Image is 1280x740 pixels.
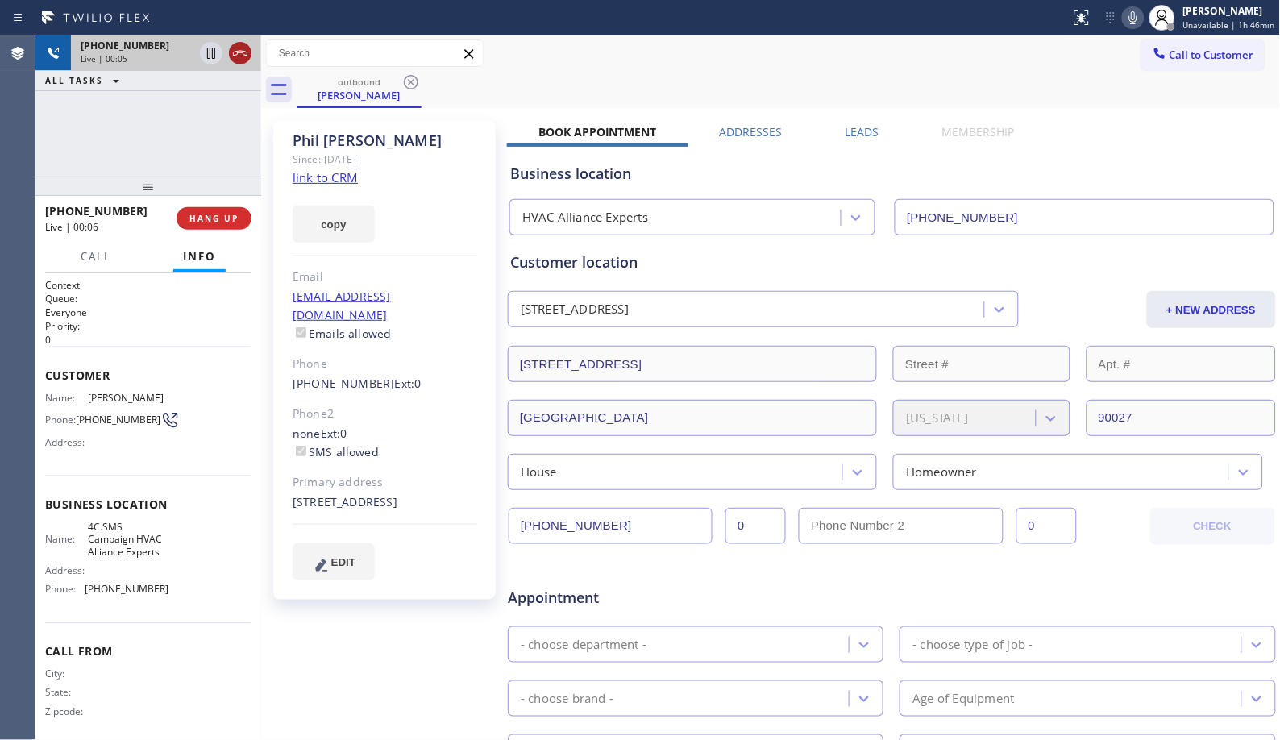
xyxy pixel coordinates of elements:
input: Street # [893,346,1070,382]
label: SMS allowed [293,444,379,459]
span: ALL TASKS [45,75,103,86]
span: Name: [45,392,88,404]
input: ZIP [1087,400,1276,436]
input: Phone Number [509,508,713,544]
div: Phil [PERSON_NAME] [293,131,477,150]
button: + NEW ADDRESS [1147,291,1276,328]
div: [PERSON_NAME] [298,88,420,102]
label: Book Appointment [538,124,657,139]
p: 0 [45,333,251,347]
span: Call [81,249,111,264]
div: [PERSON_NAME] [1183,4,1275,18]
p: Everyone [45,306,251,319]
button: Mute [1122,6,1145,29]
span: City: [45,667,88,680]
input: Phone Number [895,199,1274,235]
div: - choose type of job - [912,635,1033,654]
div: Phone [293,355,477,373]
input: Emails allowed [296,327,306,338]
a: [EMAIL_ADDRESS][DOMAIN_NAME] [293,289,391,322]
span: Phone: [45,414,76,426]
div: Primary address [293,473,477,492]
div: Since: [DATE] [293,150,477,168]
input: SMS allowed [296,446,306,456]
div: Homeowner [906,463,977,481]
a: link to CRM [293,169,358,185]
span: Call to Customer [1170,48,1254,62]
input: Address [508,346,877,382]
div: Phil Brooks [298,72,420,106]
span: [PERSON_NAME] [88,392,168,404]
div: none [293,425,477,462]
input: Ext. 2 [1016,508,1077,544]
h1: Context [45,278,251,292]
span: [PHONE_NUMBER] [76,414,160,426]
input: Ext. [725,508,786,544]
span: [PHONE_NUMBER] [45,203,148,218]
span: Address: [45,436,88,448]
span: Business location [45,497,251,512]
span: Address: [45,564,88,576]
span: Appointment [508,587,762,609]
h2: Queue: [45,292,251,306]
div: House [521,463,557,481]
span: Call From [45,643,251,659]
span: [PHONE_NUMBER] [81,39,169,52]
button: copy [293,206,375,243]
label: Leads [846,124,879,139]
div: [STREET_ADDRESS] [521,301,629,319]
div: Business location [510,163,1274,185]
button: Call to Customer [1141,39,1265,70]
span: Ext: 0 [395,376,422,391]
button: Hang up [229,42,251,64]
span: HANG UP [189,213,239,224]
span: Name: [45,533,88,545]
input: Apt. # [1087,346,1276,382]
span: Live | 00:06 [45,220,98,234]
div: Phone2 [293,405,477,423]
input: Phone Number 2 [799,508,1003,544]
span: Info [183,249,216,264]
button: Call [71,241,121,272]
span: EDIT [331,556,355,568]
h2: Priority: [45,319,251,333]
span: 4C.SMS Campaign HVAC Alliance Experts [88,521,168,558]
div: Customer location [510,252,1274,273]
div: Age of Equipment [912,689,1014,708]
label: Membership [942,124,1015,139]
label: Addresses [720,124,783,139]
button: Info [173,241,226,272]
div: [STREET_ADDRESS] [293,493,477,512]
button: ALL TASKS [35,71,135,90]
span: Customer [45,368,251,383]
button: HANG UP [177,207,251,230]
input: Search [267,40,483,66]
span: [PHONE_NUMBER] [85,583,169,595]
input: City [508,400,877,436]
span: Ext: 0 [321,426,347,441]
span: Zipcode: [45,705,88,717]
span: Phone: [45,583,85,595]
div: Email [293,268,477,286]
label: Emails allowed [293,326,392,341]
div: outbound [298,76,420,88]
div: - choose department - [521,635,646,654]
button: Hold Customer [200,42,222,64]
span: State: [45,686,88,698]
a: [PHONE_NUMBER] [293,376,395,391]
span: Unavailable | 1h 46min [1183,19,1275,31]
button: CHECK [1150,508,1275,545]
div: - choose brand - [521,689,613,708]
button: EDIT [293,543,375,580]
span: Live | 00:05 [81,53,127,64]
div: HVAC Alliance Experts [522,209,648,227]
